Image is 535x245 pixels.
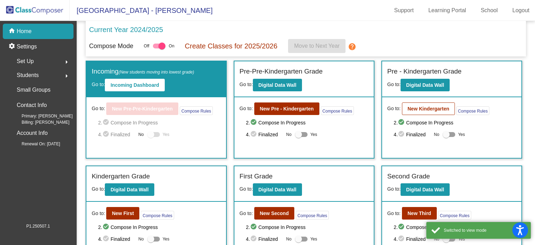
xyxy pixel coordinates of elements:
span: Yes [310,235,317,243]
mat-icon: check_circle [398,235,406,243]
button: Digital Data Wall [253,79,302,91]
b: Incoming Dashboard [110,82,159,88]
span: 2. Compose In Progress [246,118,369,127]
button: Compose Rules [141,211,174,220]
span: Go to: [240,105,253,112]
mat-icon: check_circle [398,118,406,127]
button: Compose Rules [180,106,213,115]
button: Move to Next Year [288,39,346,53]
a: Learning Portal [423,5,472,16]
button: Digital Data Wall [401,79,450,91]
span: Billing: [PERSON_NAME] [10,119,69,125]
mat-icon: check_circle [250,223,258,231]
mat-icon: check_circle [250,235,258,243]
button: Digital Data Wall [253,183,302,196]
b: New Pre - Kindergarten [260,106,314,112]
b: Digital Data Wall [258,82,296,88]
span: 2. Compose In Progress [394,118,516,127]
span: 2. Compose In Progress [394,223,516,231]
span: On [169,43,175,49]
button: Compose Rules [321,106,354,115]
button: Compose Rules [456,106,489,115]
b: Digital Data Wall [406,82,444,88]
span: Go to: [92,186,105,192]
label: Incoming [92,67,194,77]
span: Move to Next Year [294,43,340,49]
b: New First [112,210,134,216]
mat-icon: home [8,27,17,36]
p: Settings [17,43,37,51]
mat-icon: settings [8,43,17,51]
span: Go to: [240,186,253,192]
a: Logout [507,5,535,16]
span: 2. Compose In Progress [98,223,221,231]
span: [GEOGRAPHIC_DATA] - [PERSON_NAME] [70,5,212,16]
span: 2. Compose In Progress [246,223,369,231]
mat-icon: help [348,43,357,51]
div: Switched to view mode [444,227,526,233]
span: Go to: [387,210,401,217]
mat-icon: arrow_right [62,58,71,66]
button: New First [106,207,139,220]
span: No [434,131,439,138]
span: No [138,131,144,138]
p: Account Info [17,128,48,138]
span: Go to: [387,186,401,192]
button: New Kindergarten [402,102,455,115]
label: Second Grade [387,171,430,182]
button: New Third [402,207,437,220]
b: New Third [408,210,431,216]
b: New Second [260,210,289,216]
label: Kindergarten Grade [92,171,150,182]
button: New Pre - Kindergarten [254,102,319,115]
span: Primary: [PERSON_NAME] [10,113,73,119]
span: Yes [163,130,170,139]
span: No [138,236,144,242]
button: Digital Data Wall [105,183,154,196]
b: Digital Data Wall [110,187,148,192]
label: Pre-Pre-Kindergarten Grade [240,67,323,77]
button: New Pre-Pre-Kindergarten [106,102,178,115]
b: New Kindergarten [408,106,449,112]
span: Go to: [92,105,105,112]
span: Yes [310,130,317,139]
span: Students [17,70,39,80]
span: No [286,131,292,138]
span: Go to: [387,105,401,112]
span: 4. Finalized [246,235,283,243]
span: Off [144,43,149,49]
span: Yes [458,235,465,243]
a: School [475,5,503,16]
button: Incoming Dashboard [105,79,164,91]
span: 4. Finalized [394,235,431,243]
p: Contact Info [17,100,47,110]
span: Go to: [240,82,253,87]
span: 4. Finalized [394,130,431,139]
p: Compose Mode [89,41,133,51]
p: Home [17,27,32,36]
button: Compose Rules [438,211,471,220]
span: Go to: [92,82,105,87]
mat-icon: check_circle [398,130,406,139]
mat-icon: arrow_right [62,72,71,80]
span: 4. Finalized [246,130,283,139]
span: 2. Compose In Progress [98,118,221,127]
span: (New students moving into lowest grade) [118,70,194,75]
span: Go to: [240,210,253,217]
button: New Second [254,207,294,220]
mat-icon: check_circle [250,118,258,127]
mat-icon: check_circle [250,130,258,139]
span: Yes [163,235,170,243]
button: Digital Data Wall [401,183,450,196]
span: Go to: [92,210,105,217]
b: Digital Data Wall [258,187,296,192]
span: No [286,236,292,242]
mat-icon: check_circle [102,130,111,139]
p: Create Classes for 2025/2026 [185,41,278,51]
mat-icon: check_circle [102,118,111,127]
p: Small Groups [17,85,51,95]
span: No [434,236,439,242]
span: Yes [458,130,465,139]
span: 4. Finalized [98,130,135,139]
span: 4. Finalized [98,235,135,243]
